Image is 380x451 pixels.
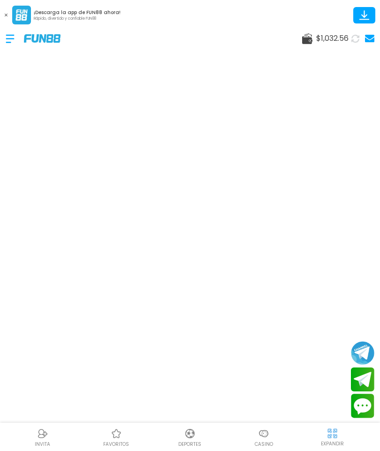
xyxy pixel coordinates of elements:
p: Casino [255,441,273,448]
a: CasinoCasinoCasino [227,427,301,448]
a: ReferralReferralINVITA [6,427,79,448]
span: $ 1,032.56 [316,33,349,44]
img: Company Logo [24,34,61,42]
p: ¡Descarga la app de FUN88 ahora! [34,9,121,16]
p: favoritos [103,441,129,448]
img: Casino Favoritos [111,428,122,439]
button: Join telegram channel [351,341,374,365]
p: EXPANDIR [321,440,344,447]
img: App Logo [12,6,31,24]
p: Deportes [178,441,201,448]
img: Deportes [184,428,196,439]
button: Join telegram [351,367,374,392]
img: hide [327,428,338,439]
p: Rápido, divertido y confiable FUN88 [34,16,121,22]
button: Contact customer service [351,394,374,418]
p: INVITA [35,441,50,448]
img: Referral [37,428,48,439]
a: DeportesDeportesDeportes [153,427,227,448]
img: Casino [258,428,269,439]
a: Casino FavoritosCasino Favoritosfavoritos [79,427,153,448]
